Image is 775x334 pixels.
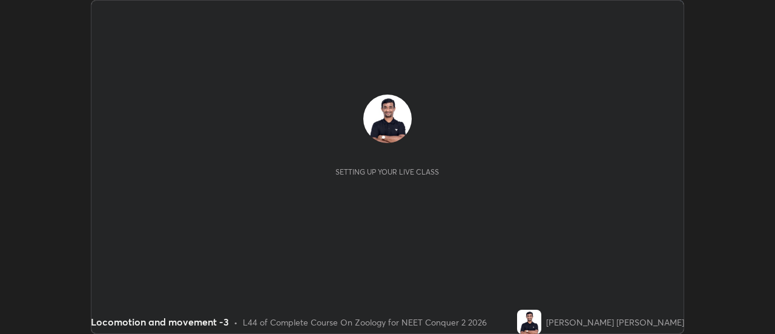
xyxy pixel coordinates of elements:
div: L44 of Complete Course On Zoology for NEET Conquer 2 2026 [243,316,487,329]
div: Setting up your live class [335,167,439,176]
div: Locomotion and movement -3 [91,315,229,329]
img: c9bf78d67bb745bc84438c2db92f5989.jpg [517,310,541,334]
div: [PERSON_NAME] [PERSON_NAME] [546,316,684,329]
img: c9bf78d67bb745bc84438c2db92f5989.jpg [363,95,412,143]
div: • [234,316,238,329]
